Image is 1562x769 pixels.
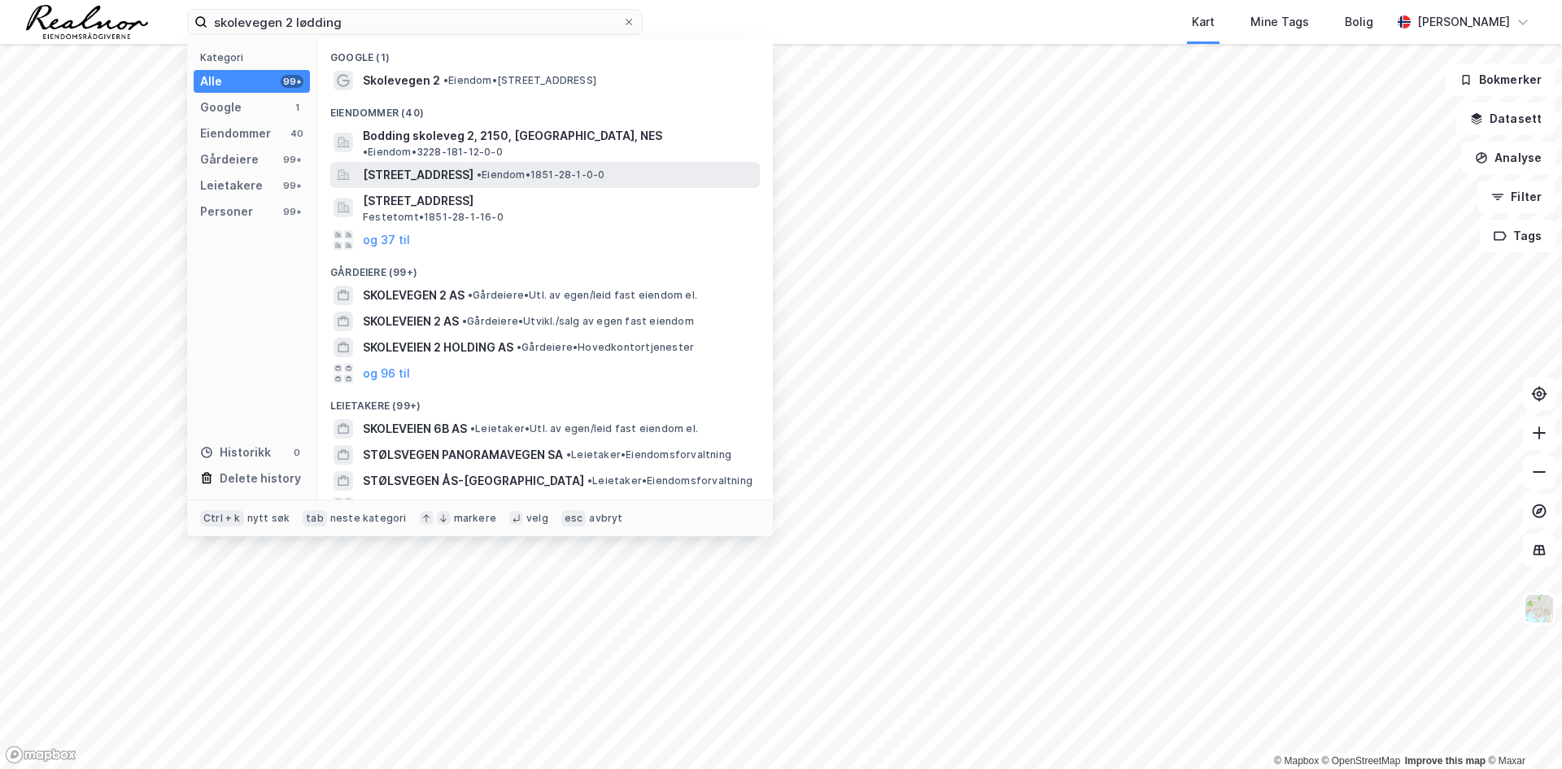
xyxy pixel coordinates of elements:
div: esc [561,510,587,527]
span: • [470,422,475,435]
span: • [566,448,571,461]
span: • [477,168,482,181]
a: Improve this map [1405,755,1486,767]
div: Mine Tags [1250,12,1309,32]
div: Kategori [200,51,310,63]
div: Gårdeiere (99+) [317,253,773,282]
div: Ctrl + k [200,510,244,527]
a: Mapbox [1274,755,1319,767]
div: 1 [290,101,303,114]
span: • [468,289,473,301]
span: • [443,74,448,86]
span: Eiendom • [STREET_ADDRESS] [443,74,596,87]
div: Gårdeiere [200,150,259,169]
div: Historikk [200,443,271,462]
span: SKOLEVEIEN 6B AS [363,419,467,439]
button: Analyse [1461,142,1555,174]
div: 99+ [281,75,303,88]
div: Eiendommer (40) [317,94,773,123]
button: og 96 til [363,364,410,383]
div: 99+ [281,153,303,166]
div: tab [303,510,327,527]
span: • [363,146,368,158]
div: markere [454,512,496,525]
span: Leietaker • Utl. av egen/leid fast eiendom el. [470,422,698,435]
div: Alle [200,72,222,91]
span: Bodding skoleveg 2, 2150, [GEOGRAPHIC_DATA], NES [363,126,662,146]
div: 99+ [281,205,303,218]
span: • [587,474,592,487]
div: Leietakere [200,176,263,195]
span: [STREET_ADDRESS] [363,165,473,185]
div: 40 [290,127,303,140]
a: Mapbox homepage [5,745,76,764]
span: • [462,315,467,327]
span: Gårdeiere • Utl. av egen/leid fast eiendom el. [468,289,697,302]
div: [PERSON_NAME] [1417,12,1510,32]
button: Bokmerker [1446,63,1555,96]
span: SKOLEVEIEN 2 AS [363,312,459,331]
div: Kart [1192,12,1215,32]
div: nytt søk [247,512,290,525]
span: SKOLEVEGEN 2 AS [363,286,465,305]
span: Festetomt • 1851-28-1-16-0 [363,211,504,224]
iframe: Chat Widget [1481,691,1562,769]
div: Google [200,98,242,117]
span: • [517,341,521,353]
span: STØLSVEGEN ÅS-[GEOGRAPHIC_DATA] [363,471,584,491]
div: Personer [200,202,253,221]
span: Gårdeiere • Utvikl./salg av egen fast eiendom [462,315,694,328]
span: STØLSVEGEN PANORAMAVEGEN SA [363,445,563,465]
div: Google (1) [317,38,773,68]
span: Leietaker • Eiendomsforvaltning [566,448,731,461]
div: Eiendommer [200,124,271,143]
button: Tags [1480,220,1555,252]
img: realnor-logo.934646d98de889bb5806.png [26,5,148,39]
span: Eiendom • 1851-28-1-0-0 [477,168,604,181]
div: velg [526,512,548,525]
span: [STREET_ADDRESS] [363,191,753,211]
span: Eiendom • 3228-181-12-0-0 [363,146,503,159]
a: OpenStreetMap [1322,755,1401,767]
div: 0 [290,446,303,459]
div: neste kategori [330,512,407,525]
button: og 96 til [363,497,410,517]
div: Kontrollprogram for chat [1481,691,1562,769]
div: Bolig [1345,12,1373,32]
button: Datasett [1456,103,1555,135]
div: avbryt [589,512,622,525]
img: Z [1524,593,1555,624]
div: Leietakere (99+) [317,387,773,416]
div: Delete history [220,469,301,488]
input: Søk på adresse, matrikkel, gårdeiere, leietakere eller personer [207,10,622,34]
span: Skolevegen 2 [363,71,440,90]
button: og 37 til [363,230,410,250]
span: Leietaker • Eiendomsforvaltning [587,474,753,487]
div: 99+ [281,179,303,192]
button: Filter [1477,181,1555,213]
span: Gårdeiere • Hovedkontortjenester [517,341,694,354]
span: SKOLEVEIEN 2 HOLDING AS [363,338,513,357]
